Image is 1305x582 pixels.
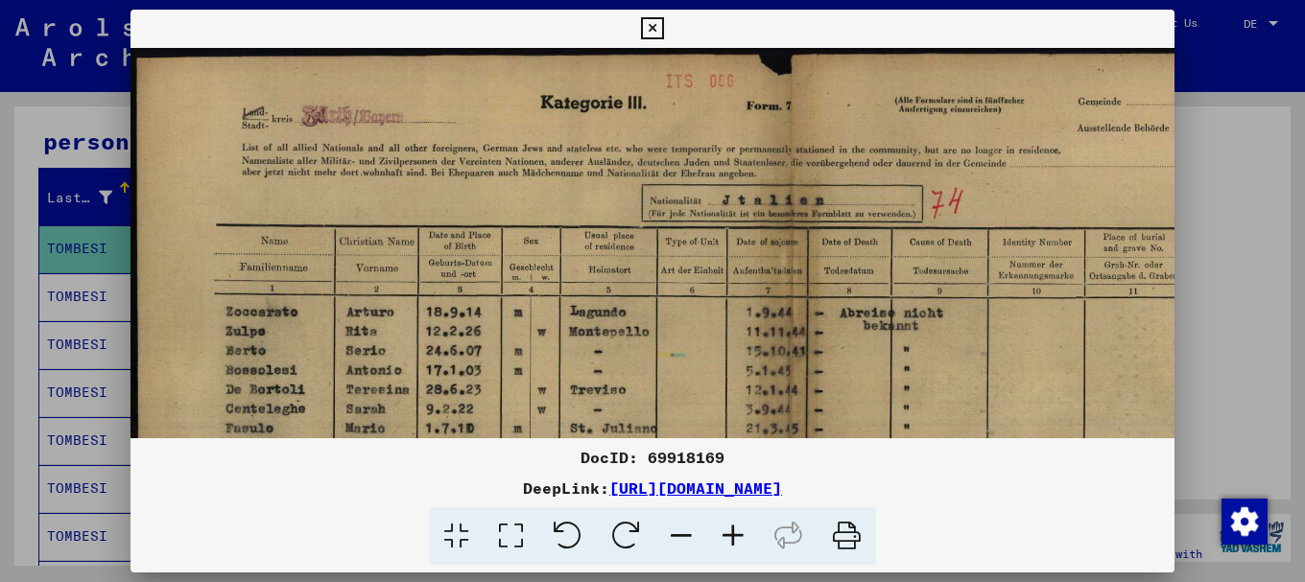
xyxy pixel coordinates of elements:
[581,448,724,467] font: DocID: 69918169
[1221,498,1267,544] div: Change consent
[609,478,782,498] a: [URL][DOMAIN_NAME]
[1222,499,1268,545] img: Change consent
[523,478,609,498] font: DeepLink:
